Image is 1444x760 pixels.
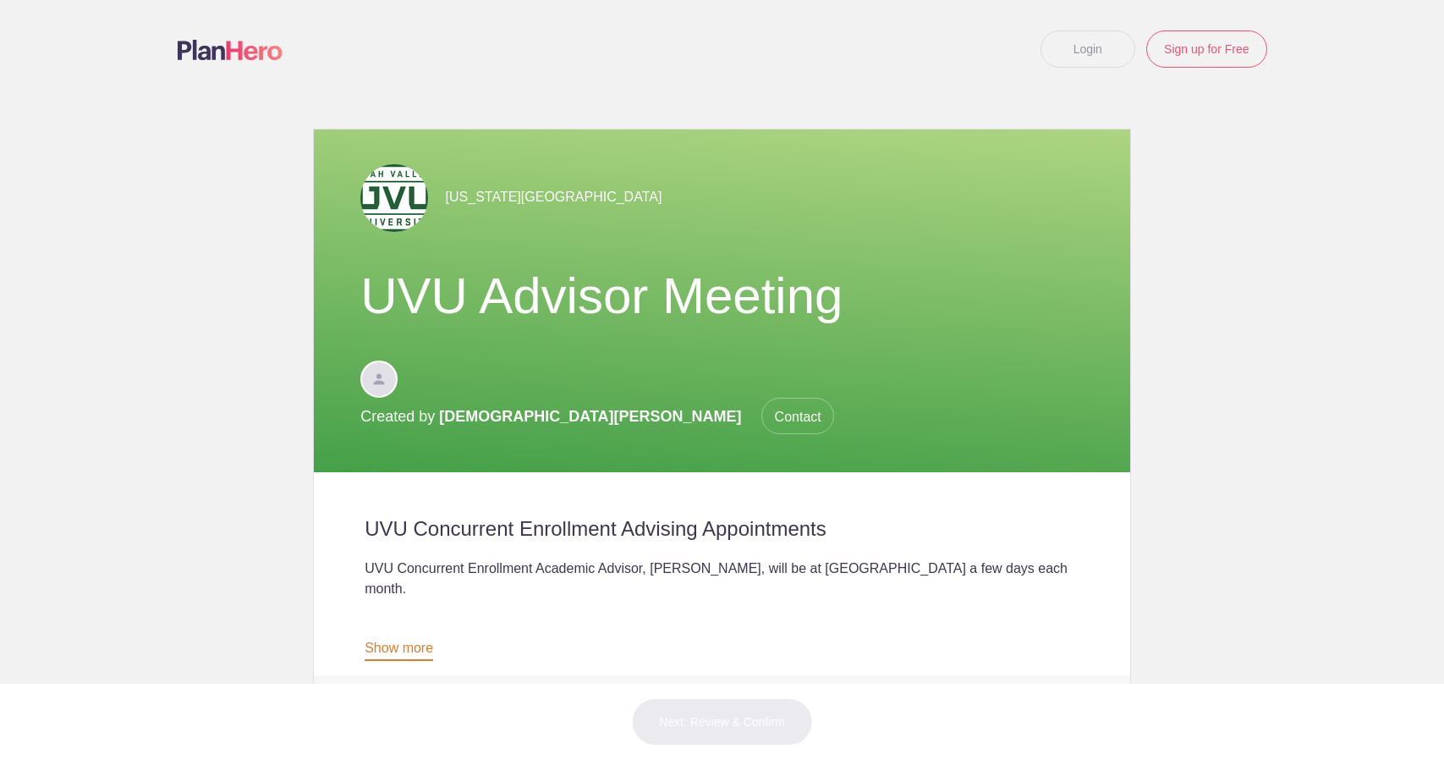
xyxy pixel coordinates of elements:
h1: UVU Advisor Meeting [360,266,1084,327]
a: Sign up for Free [1146,30,1266,68]
div: [US_STATE][GEOGRAPHIC_DATA] [360,163,1084,232]
div: UVU Concurrent Enrollment Academic Advisor, [PERSON_NAME], will be at [GEOGRAPHIC_DATA] a few day... [365,559,1079,680]
p: Created by [360,398,834,435]
img: Uvu logo [360,164,428,232]
a: Login [1040,30,1135,68]
img: Logo main planhero [178,40,283,60]
a: Show more [365,641,433,661]
span: Contact [761,398,834,434]
span: [DEMOGRAPHIC_DATA][PERSON_NAME] [439,408,741,425]
h2: UVU Concurrent Enrollment Advising Appointments [365,516,1079,542]
button: Next: Review & Confirm [631,698,813,746]
img: Davatar [360,361,398,398]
